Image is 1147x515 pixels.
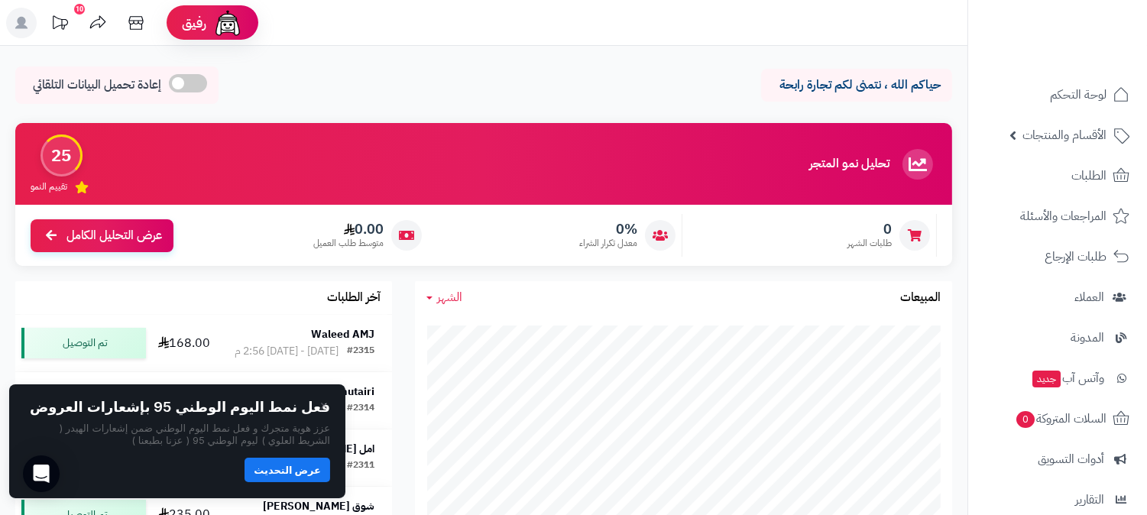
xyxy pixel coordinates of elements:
[977,279,1138,316] a: العملاء
[773,76,941,94] p: حياكم الله ، نتمنى لكم تجارة رابحة
[152,372,217,429] td: 269.00
[31,219,173,252] a: عرض التحليل الكامل
[288,384,374,400] strong: Hessah Almutairi
[977,400,1138,437] a: السلات المتروكة0
[212,8,243,38] img: ai-face.png
[152,315,217,371] td: 168.00
[809,157,889,171] h3: تحليل نمو المتجر
[847,237,892,250] span: طلبات الشهر
[245,458,330,482] button: عرض التحديث
[1020,206,1106,227] span: المراجعات والأسئلة
[1071,327,1104,348] span: المدونة
[437,288,462,306] span: الشهر
[1050,84,1106,105] span: لوحة التحكم
[847,221,892,238] span: 0
[977,360,1138,397] a: وآتس آبجديد
[1015,408,1106,429] span: السلات المتروكة
[41,8,79,42] a: تحديثات المنصة
[1032,371,1061,387] span: جديد
[263,498,374,514] strong: شوق [PERSON_NAME]
[21,328,146,358] div: تم التوصيل
[313,221,384,238] span: 0.00
[1031,368,1104,389] span: وآتس آب
[977,441,1138,478] a: أدوات التسويق
[426,289,462,306] a: الشهر
[313,237,384,250] span: متوسط طلب العميل
[327,291,381,305] h3: آخر الطلبات
[347,401,374,416] div: #2314
[1045,246,1106,267] span: طلبات الإرجاع
[977,76,1138,113] a: لوحة التحكم
[1038,449,1104,470] span: أدوات التسويق
[182,14,206,32] span: رفيق
[579,237,637,250] span: معدل تكرار الشراء
[1043,11,1132,44] img: logo-2.png
[977,319,1138,356] a: المدونة
[900,291,941,305] h3: المبيعات
[1074,287,1104,308] span: العملاء
[31,180,67,193] span: تقييم النمو
[235,344,339,359] div: [DATE] - [DATE] 2:56 م
[977,198,1138,235] a: المراجعات والأسئلة
[579,221,637,238] span: 0%
[1022,125,1106,146] span: الأقسام والمنتجات
[977,238,1138,275] a: طلبات الإرجاع
[1016,411,1035,428] span: 0
[311,326,374,342] strong: Waleed AMJ
[347,344,374,359] div: #2315
[24,422,330,447] p: عزز هوية متجرك و فعل نمط اليوم الوطني ضمن إشعارات الهيدر ( الشريط العلوي ) ليوم الوطني 95 ( عزنا ...
[977,157,1138,194] a: الطلبات
[33,76,161,94] span: إعادة تحميل البيانات التلقائي
[347,458,374,474] div: #2311
[1075,489,1104,510] span: التقارير
[30,400,330,415] h2: فعل نمط اليوم الوطني 95 بإشعارات العروض
[74,4,85,15] div: 10
[23,455,60,492] div: Open Intercom Messenger
[66,227,162,245] span: عرض التحليل الكامل
[1071,165,1106,186] span: الطلبات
